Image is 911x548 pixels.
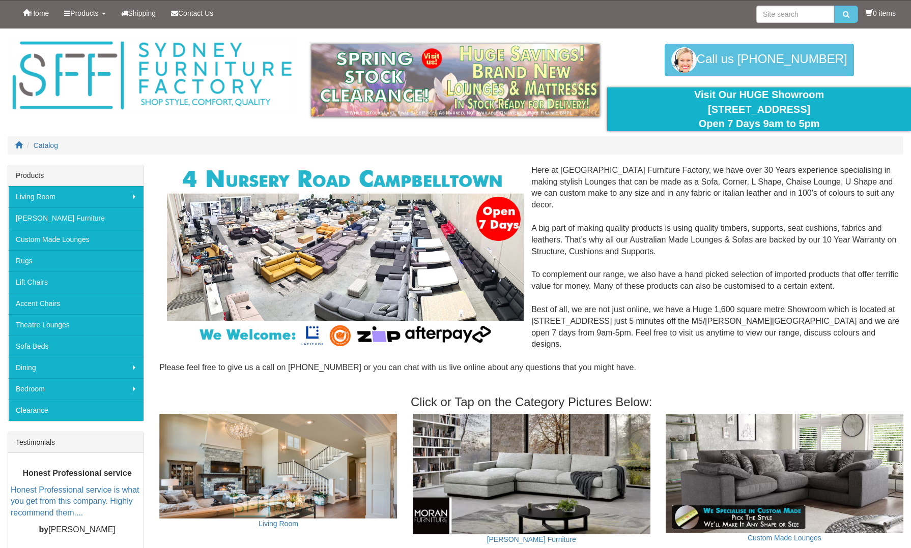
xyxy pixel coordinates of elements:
[113,1,164,26] a: Shipping
[8,271,144,293] a: Lift Chairs
[8,165,144,186] div: Products
[56,1,113,26] a: Products
[866,8,896,18] li: 0 items
[8,229,144,250] a: Custom Made Lounges
[15,1,56,26] a: Home
[39,525,49,534] b: by
[30,9,49,17] span: Home
[8,250,144,271] a: Rugs
[11,485,139,517] a: Honest Professional service is what you get from this company. Highly recommend them....
[8,357,144,378] a: Dining
[163,1,221,26] a: Contact Us
[23,469,132,477] b: Honest Professional service
[8,293,144,314] a: Accent Chairs
[159,414,397,519] img: Living Room
[756,6,834,23] input: Site search
[8,336,144,357] a: Sofa Beds
[8,314,144,336] a: Theatre Lounges
[8,432,144,453] div: Testimonials
[167,165,524,350] img: Corner Modular Lounges
[311,44,600,116] img: spring-sale.gif
[178,9,213,17] span: Contact Us
[8,400,144,421] a: Clearance
[8,186,144,207] a: Living Room
[748,534,821,542] a: Custom Made Lounges
[615,87,903,131] div: Visit Our HUGE Showroom [STREET_ADDRESS] Open 7 Days 9am to 5pm
[128,9,156,17] span: Shipping
[8,207,144,229] a: [PERSON_NAME] Furniture
[413,414,650,534] img: Moran Furniture
[159,395,903,409] h3: Click or Tap on the Category Pictures Below:
[70,9,98,17] span: Products
[8,378,144,400] a: Bedroom
[159,165,903,385] div: Here at [GEOGRAPHIC_DATA] Furniture Factory, we have over 30 Years experience specialising in mak...
[8,39,296,113] img: Sydney Furniture Factory
[487,535,576,543] a: [PERSON_NAME] Furniture
[11,524,144,536] p: [PERSON_NAME]
[666,414,903,533] img: Custom Made Lounges
[34,141,58,149] a: Catalog
[259,520,298,528] a: Living Room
